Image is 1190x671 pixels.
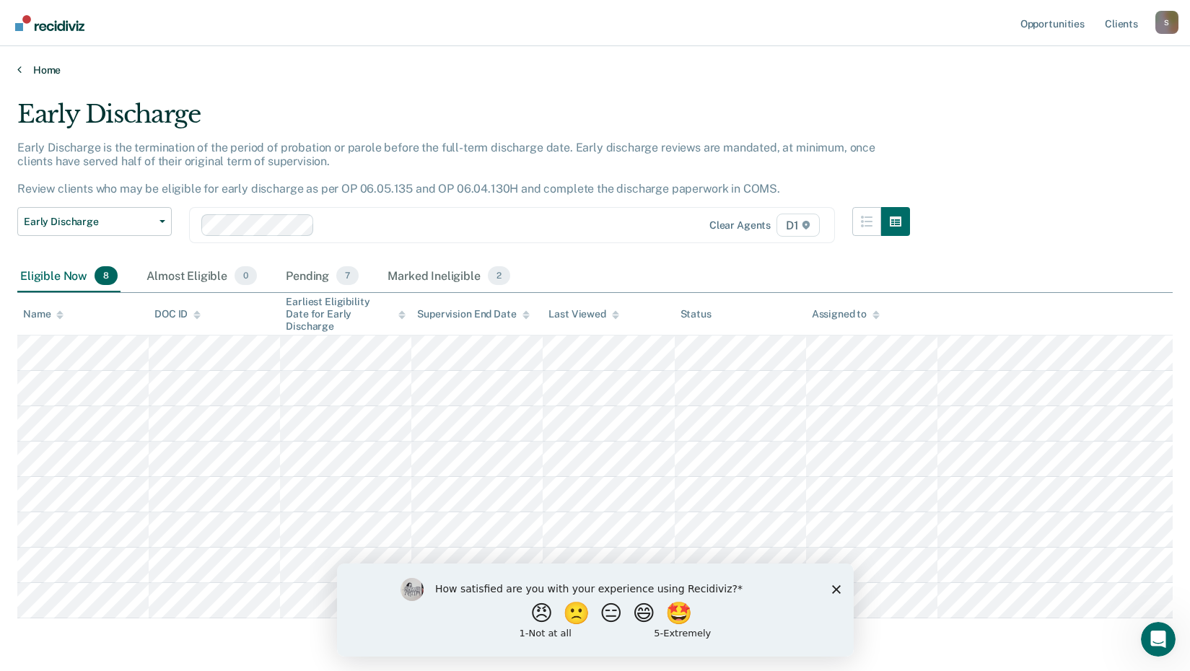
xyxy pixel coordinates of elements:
iframe: Survey by Kim from Recidiviz [337,563,854,657]
div: Name [23,308,64,320]
button: Early Discharge [17,207,172,236]
div: Clear agents [709,219,771,232]
span: Early Discharge [24,216,154,228]
div: Almost Eligible0 [144,260,260,292]
div: Last Viewed [548,308,618,320]
div: Eligible Now8 [17,260,121,292]
span: 7 [336,266,359,285]
div: Pending7 [283,260,362,292]
button: Profile dropdown button [1155,11,1178,34]
span: D1 [776,214,820,237]
div: Status [681,308,712,320]
div: Earliest Eligibility Date for Early Discharge [286,296,406,332]
div: Early Discharge [17,100,910,141]
span: 2 [488,266,510,285]
a: Home [17,63,1173,76]
div: DOC ID [154,308,201,320]
span: 0 [235,266,257,285]
div: Marked Ineligible2 [385,260,513,292]
div: Supervision End Date [417,308,529,320]
p: Early Discharge is the termination of the period of probation or parole before the full-term disc... [17,141,875,196]
div: S [1155,11,1178,34]
iframe: Intercom live chat [1141,622,1176,657]
span: 8 [95,266,118,285]
img: Recidiviz [15,15,84,31]
div: Assigned to [812,308,880,320]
